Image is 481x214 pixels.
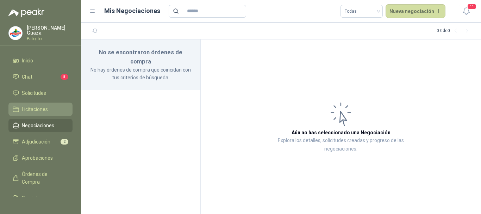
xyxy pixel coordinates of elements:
span: 11 [467,3,477,10]
span: Inicio [22,57,33,65]
span: Chat [22,73,32,81]
h3: Aún no has seleccionado una Negociación [292,129,391,136]
span: Solicitudes [22,89,46,97]
a: Aprobaciones [8,151,73,165]
a: Licitaciones [8,103,73,116]
span: Licitaciones [22,105,48,113]
span: Negociaciones [22,122,54,129]
a: Chat5 [8,70,73,84]
p: Patojito [27,37,73,41]
a: Remisiones [8,191,73,205]
a: Solicitudes [8,86,73,100]
span: 2 [61,139,68,145]
span: Aprobaciones [22,154,53,162]
img: Logo peakr [8,8,44,17]
h1: Mis Negociaciones [104,6,160,16]
p: Explora los detalles, solicitudes creadas y progreso de las negociaciones. [271,136,411,153]
a: Negociaciones [8,119,73,132]
span: 5 [61,74,68,80]
img: Company Logo [9,26,22,40]
p: [PERSON_NAME] Guaza [27,25,73,35]
button: 11 [460,5,473,18]
a: Órdenes de Compra [8,167,73,189]
a: Adjudicación2 [8,135,73,148]
button: Nueva negociación [386,4,446,18]
a: Inicio [8,54,73,67]
span: Remisiones [22,194,48,202]
span: Órdenes de Compra [22,170,66,186]
span: Todas [345,6,379,17]
p: No hay órdenes de compra que coincidan con tus criterios de búsqueda. [89,66,192,81]
div: 0 - 0 de 0 [437,25,473,37]
h3: No se encontraron órdenes de compra [89,48,192,66]
span: Adjudicación [22,138,50,146]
